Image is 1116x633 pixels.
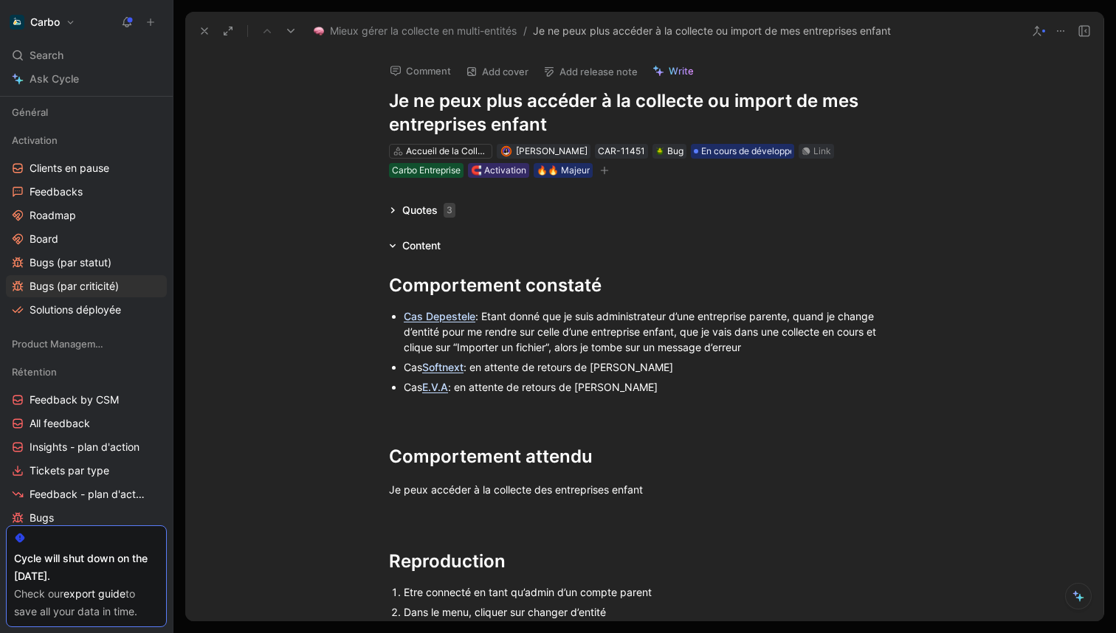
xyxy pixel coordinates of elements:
span: Mieux gérer la collecte en multi-entités [330,22,517,40]
div: Cycle will shut down on the [DATE]. [14,550,159,585]
span: Clients en pause [30,161,109,176]
a: Feedbacks [6,181,167,203]
div: CAR-11451 [598,144,645,159]
span: Général [12,105,48,120]
a: Insights - plan d'action [6,436,167,458]
button: 🧠Mieux gérer la collecte en multi-entités [310,22,520,40]
img: 🪲 [655,147,664,156]
div: Search [6,44,167,66]
div: 🧲 Activation [471,163,526,178]
a: Softnext [422,361,464,373]
div: Content [402,237,441,255]
button: CarboCarbo [6,12,79,32]
div: ActivationClients en pauseFeedbacksRoadmapBoardBugs (par statut)Bugs (par criticité)Solutions dép... [6,129,167,321]
div: Check our to save all your data in time. [14,585,159,620]
div: Rétention [6,361,167,383]
div: 3 [444,203,455,218]
span: / [523,22,527,40]
span: Search [30,46,63,64]
span: Feedbacks [30,184,83,199]
span: Insights - plan d'action [30,440,139,454]
img: 🧠 [314,26,324,36]
img: avatar [502,148,510,156]
span: En cours de développement [701,144,816,159]
a: Tickets par type [6,460,167,482]
span: Solutions déployée [30,302,121,317]
div: Comportement constaté [389,272,900,299]
span: Feedback - plan d'action [30,487,147,502]
div: Product Management [6,333,167,355]
div: En cours de développement [691,144,794,159]
span: Bugs (par criticité) [30,279,119,294]
span: Write [669,64,694,77]
div: Etre connecté en tant qu’admin d’un compte parent [404,584,900,600]
div: Comportement attendu [389,443,900,470]
button: Add release note [537,61,644,82]
a: export guide [63,587,125,600]
div: Je peux accéder à la collecte des entreprises enfant [389,482,900,497]
div: 🪲Bug [652,144,686,159]
span: Product Management [12,336,106,351]
h1: Carbo [30,15,60,29]
a: Cas Depestele [404,310,475,322]
span: Tickets par type [30,463,109,478]
img: Carbo [10,15,24,30]
span: Roadmap [30,208,76,223]
div: Product Management [6,333,167,359]
span: Ask Cycle [30,70,79,88]
button: Write [646,60,700,81]
a: Roadmap [6,204,167,226]
button: Comment [383,60,458,81]
span: Bugs (par statut) [30,255,111,270]
a: E.V.A [422,381,448,393]
div: Link [813,144,831,159]
a: Board [6,228,167,250]
div: Cas : en attente de retours de [PERSON_NAME] [404,379,900,395]
div: Reproduction [389,548,900,575]
span: Board [30,232,58,246]
div: Carbo Entreprise [392,163,461,178]
span: Feedback by CSM [30,392,119,407]
div: Dans le menu, cliquer sur changer d’entité [404,604,900,620]
a: Bugs (par statut) [6,252,167,274]
div: 🔥🔥 Majeur [537,163,590,178]
a: Clients en pause [6,157,167,179]
div: Accueil de la Collecte [406,144,489,159]
span: Bugs [30,511,54,525]
div: Général [6,101,167,128]
span: Je ne peux plus accéder à la collecte ou import de mes entreprises enfant [533,22,891,40]
div: Content [383,237,447,255]
a: Feedback by CSM [6,389,167,411]
div: Bug [655,144,683,159]
button: Add cover [459,61,535,82]
a: All feedback [6,412,167,435]
a: Bugs [6,507,167,529]
a: Feedback - plan d'action [6,483,167,505]
span: Activation [12,133,58,148]
h1: Je ne peux plus accéder à la collecte ou import de mes entreprises enfant [389,89,900,136]
div: RétentionFeedback by CSMAll feedbackInsights - plan d'actionTickets par typeFeedback - plan d'act... [6,361,167,623]
div: Quotes [402,201,455,219]
div: Cas : en attente de retours de [PERSON_NAME] [404,359,900,375]
span: Rétention [12,364,57,379]
a: Ask Cycle [6,68,167,90]
div: : Etant donné que je suis administrateur d’une entreprise parente, quand je change d’entité pour ... [404,308,900,355]
a: Solutions déployée [6,299,167,321]
span: All feedback [30,416,90,431]
span: [PERSON_NAME] [516,145,588,156]
div: Activation [6,129,167,151]
div: Quotes3 [383,201,461,219]
a: Bugs (par criticité) [6,275,167,297]
div: Général [6,101,167,123]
